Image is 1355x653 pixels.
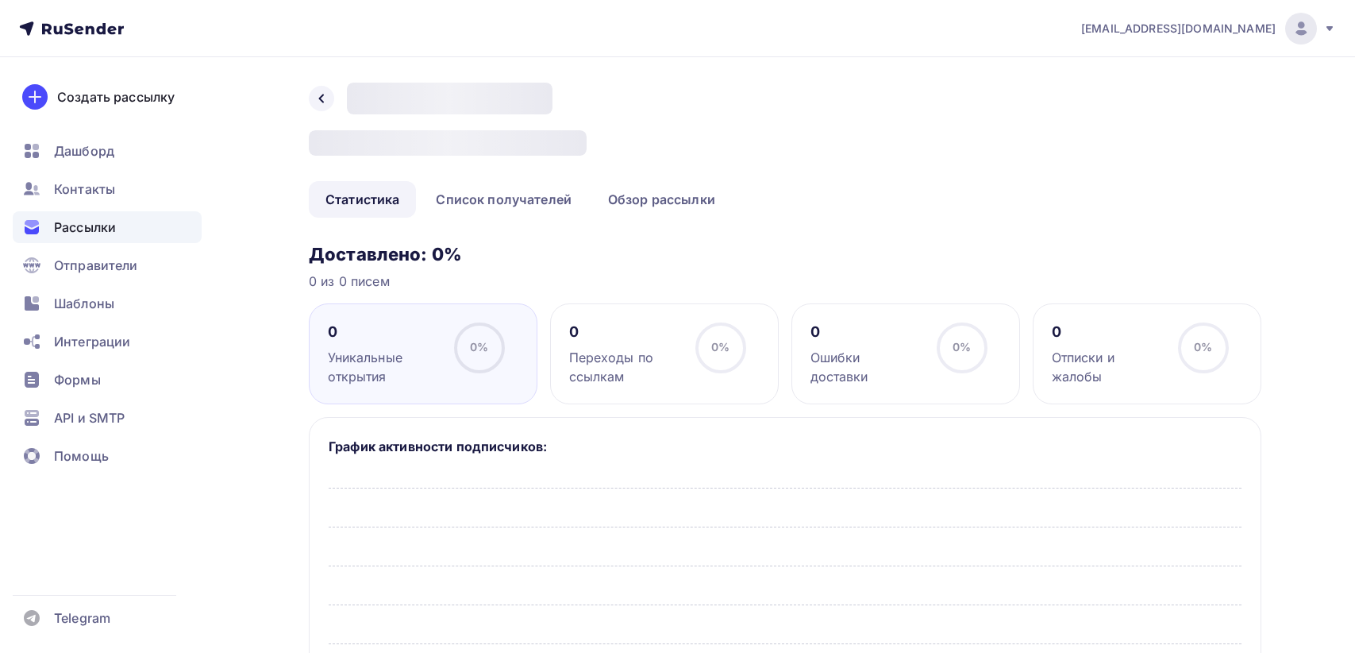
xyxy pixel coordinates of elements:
[54,180,115,199] span: Контакты
[54,332,130,351] span: Интеграции
[810,348,922,386] div: Ошибки доставки
[13,211,202,243] a: Рассылки
[57,87,175,106] div: Создать рассылку
[1081,13,1336,44] a: [EMAIL_ADDRESS][DOMAIN_NAME]
[711,340,729,354] span: 0%
[54,370,101,389] span: Формы
[591,181,732,218] a: Обзор рассылки
[309,272,1261,291] div: 0 из 0 писем
[309,181,416,218] a: Статистика
[54,141,114,160] span: Дашборд
[1052,348,1164,386] div: Отписки и жалобы
[419,181,588,218] a: Список получателей
[328,323,440,342] div: 0
[54,609,110,628] span: Telegram
[328,348,440,386] div: Уникальные открытия
[13,173,202,205] a: Контакты
[1194,340,1212,354] span: 0%
[54,218,116,237] span: Рассылки
[54,256,138,275] span: Отправители
[13,288,202,319] a: Шаблоны
[54,408,125,427] span: API и SMTP
[329,437,1241,456] h5: График активности подписчиков:
[1052,323,1164,342] div: 0
[13,249,202,281] a: Отправители
[54,446,109,466] span: Помощь
[470,340,488,354] span: 0%
[569,348,681,386] div: Переходы по ссылкам
[953,340,971,354] span: 0%
[13,135,202,167] a: Дашборд
[569,323,681,342] div: 0
[54,294,114,313] span: Шаблоны
[1081,21,1276,37] span: [EMAIL_ADDRESS][DOMAIN_NAME]
[309,243,1261,265] h3: Доставлено: 0%
[810,323,922,342] div: 0
[13,364,202,396] a: Формы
